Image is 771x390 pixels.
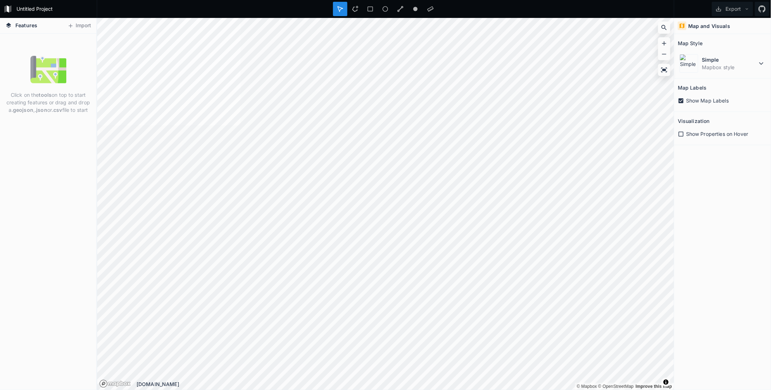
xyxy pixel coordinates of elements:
[678,82,706,93] h2: Map Labels
[662,378,670,386] button: Toggle attribution
[39,92,52,98] strong: tools
[577,384,597,389] a: Mapbox
[712,2,753,16] button: Export
[636,384,672,389] a: Map feedback
[680,54,698,73] img: Simple
[99,380,108,388] a: Mapbox logo
[598,384,634,389] a: OpenStreetMap
[52,107,62,113] strong: .csv
[137,380,674,388] div: [DOMAIN_NAME]
[702,63,757,71] dd: Mapbox style
[678,38,703,49] h2: Map Style
[30,52,66,87] img: empty
[11,107,33,113] strong: .geojson
[15,22,37,29] span: Features
[35,107,47,113] strong: .json
[702,56,757,63] dt: Simple
[64,20,95,32] button: Import
[688,22,730,30] h4: Map and Visuals
[99,380,131,388] a: Mapbox logo
[686,97,729,104] span: Show Map Labels
[686,130,748,138] span: Show Properties on Hover
[5,91,91,114] p: Click on the on top to start creating features or drag and drop a , or file to start
[664,378,668,386] span: Toggle attribution
[678,115,710,127] h2: Visualization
